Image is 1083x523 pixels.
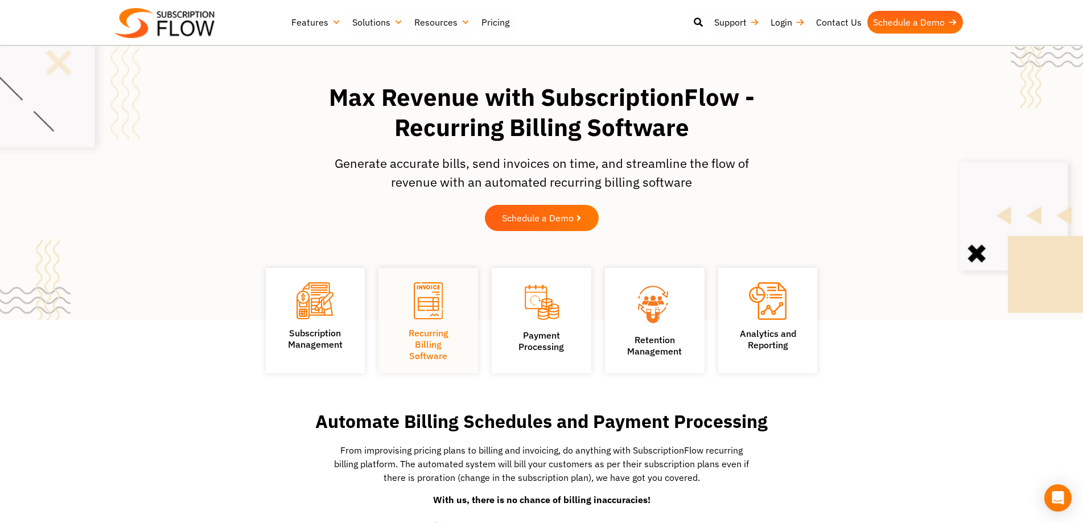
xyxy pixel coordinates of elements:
[286,11,347,34] a: Features
[409,327,448,361] a: Recurring Billing Software
[433,494,650,505] strong: With us, there is no chance of billing inaccuracies!
[334,154,750,191] p: Generate accurate bills, send invoices on time, and streamline the flow of revenue with an automa...
[709,11,765,34] a: Support
[297,282,333,319] img: Subscription Management icon
[414,282,443,319] img: Recurring Billing Software icon
[867,11,963,34] a: Schedule a Demo
[115,8,215,38] img: Subscriptionflow
[523,282,560,322] img: Payment Processing icon
[306,83,778,142] h1: Max Revenue with SubscriptionFlow - Recurring Billing Software
[502,213,574,223] span: Schedule a Demo
[476,11,515,34] a: Pricing
[765,11,810,34] a: Login
[622,282,687,326] img: Retention Management icon
[291,411,792,432] h2: Automate Billing Schedules and Payment Processing
[810,11,867,34] a: Contact Us
[1044,484,1072,512] div: Open Intercom Messenger
[288,327,343,350] a: SubscriptionManagement
[518,330,564,352] a: PaymentProcessing
[347,11,409,34] a: Solutions
[627,334,682,357] a: Retention Management
[331,443,752,484] p: From improvising pricing plans to billing and invoicing, do anything with SubscriptionFlow recurr...
[409,11,476,34] a: Resources
[740,328,796,351] a: Analytics andReporting
[749,282,786,320] img: Analytics and Reporting icon
[485,205,599,231] a: Schedule a Demo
